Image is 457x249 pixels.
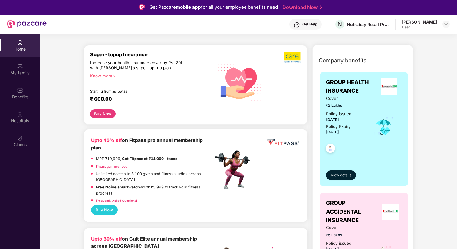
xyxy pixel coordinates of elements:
[112,74,116,78] span: right
[213,54,266,107] img: svg+xml;base64,PHN2ZyB4bWxucz0iaHR0cDovL3d3dy53My5vcmcvMjAwMC9zdmciIHhtbG5zOnhsaW5rPSJodHRwOi8vd3...
[7,20,47,28] img: New Pazcare Logo
[17,39,23,45] img: svg+xml;base64,PHN2ZyBpZD0iSG9tZSIgeG1sbnM9Imh0dHA6Ly93d3cudzMub3JnLzIwMDAvc3ZnIiB3aWR0aD0iMjAiIG...
[265,137,300,148] img: fppp.png
[326,95,366,102] span: Cover
[326,240,351,247] div: Policy issued
[282,4,320,11] a: Download Now
[402,25,437,30] div: User
[176,4,201,10] strong: mobile app
[284,51,301,63] img: b5dec4f62d2307b9de63beb79f102df3.png
[90,51,213,57] div: Super-topup Insurance
[326,130,339,134] span: [DATE]
[91,236,197,249] b: on Cult Elite annual membership across [GEOGRAPHIC_DATA]
[96,185,140,189] strong: Free Noise smartwatch
[302,22,317,27] div: Get Help
[444,22,449,27] img: svg+xml;base64,PHN2ZyBpZD0iRHJvcGRvd24tMzJ4MzIiIHhtbG5zPSJodHRwOi8vd3d3LnczLm9yZy8yMDAwL3N2ZyIgd2...
[122,156,177,161] strong: Get Fitpass at ₹11,000 +taxes
[326,103,366,109] span: ₹2 Lakhs
[17,63,23,69] img: svg+xml;base64,PHN2ZyB3aWR0aD0iMjAiIGhlaWdodD0iMjAiIHZpZXdCb3g9IjAgMCAyMCAyMCIgZmlsbD0ibm9uZSIgeG...
[90,60,187,71] div: Increase your health insurance cover by Rs. 20L with [PERSON_NAME]’s super top-up plan.
[320,4,322,11] img: Stroke
[91,137,203,150] b: on Fitpass pro annual membership plan
[326,199,379,224] span: GROUP ACCIDENTAL INSURANCE
[91,137,122,143] b: Upto 45% off
[326,170,356,180] button: View details
[90,89,188,93] div: Starting from as low as
[337,21,342,28] span: N
[402,19,437,25] div: [PERSON_NAME]
[294,22,300,28] img: svg+xml;base64,PHN2ZyBpZD0iSGVscC0zMngzMiIgeG1sbnM9Imh0dHA6Ly93d3cudzMub3JnLzIwMDAvc3ZnIiB3aWR0aD...
[326,224,366,231] span: Cover
[326,232,366,238] span: ₹5 Lakhs
[374,117,393,137] img: icon
[90,74,210,78] div: Know more
[17,111,23,117] img: svg+xml;base64,PHN2ZyBpZD0iSG9zcGl0YWxzIiB4bWxucz0iaHR0cDovL3d3dy53My5vcmcvMjAwMC9zdmciIHdpZHRoPS...
[326,111,351,117] div: Policy issued
[17,135,23,141] img: svg+xml;base64,PHN2ZyBpZD0iQ2xhaW0iIHhtbG5zPSJodHRwOi8vd3d3LnczLm9yZy8yMDAwL3N2ZyIgd2lkdGg9IjIwIi...
[381,78,397,95] img: insurerLogo
[323,142,338,157] img: svg+xml;base64,PHN2ZyB4bWxucz0iaHR0cDovL3d3dy53My5vcmcvMjAwMC9zdmciIHdpZHRoPSI0OC45NDMiIGhlaWdodD...
[331,172,351,178] span: View details
[213,149,255,191] img: fpp.png
[91,205,118,215] button: Buy Now
[96,199,137,202] a: Frequently Asked Questions!
[96,165,127,168] a: Fitpass gym near you
[90,109,116,118] button: Buy Now
[382,204,399,220] img: insurerLogo
[319,56,367,65] span: Company benefits
[139,4,145,10] img: Logo
[91,236,122,242] b: Upto 30% off
[96,156,121,161] del: MRP ₹19,999,
[347,21,389,27] div: Nutrabay Retail Private Limited
[326,123,351,130] div: Policy Expiry
[90,96,207,103] div: ₹ 608.00
[96,171,213,183] p: Unlimited access to 8,100 gyms and fitness studios across [GEOGRAPHIC_DATA]
[96,184,213,196] p: worth ₹5,999 to track your fitness progress
[326,78,377,95] span: GROUP HEALTH INSURANCE
[326,117,339,122] span: [DATE]
[150,4,278,11] div: Get Pazcare for all your employee benefits need
[17,87,23,93] img: svg+xml;base64,PHN2ZyBpZD0iQmVuZWZpdHMiIHhtbG5zPSJodHRwOi8vd3d3LnczLm9yZy8yMDAwL3N2ZyIgd2lkdGg9Ij...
